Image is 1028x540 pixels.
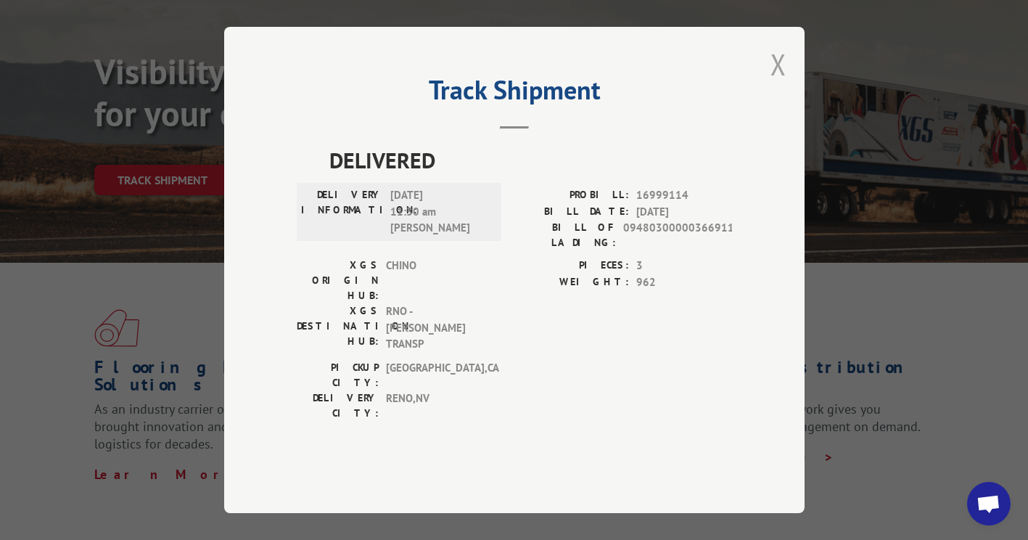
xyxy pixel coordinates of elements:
span: [GEOGRAPHIC_DATA] , CA [386,360,484,390]
span: RENO , NV [386,390,484,421]
span: [DATE] [636,204,732,221]
label: XGS DESTINATION HUB: [297,303,379,353]
span: 3 [636,258,732,274]
label: XGS ORIGIN HUB: [297,258,379,303]
span: 962 [636,274,732,291]
label: BILL DATE: [514,204,629,221]
label: PIECES: [514,258,629,274]
label: WEIGHT: [514,274,629,291]
span: [DATE] 11:30 am [PERSON_NAME] [390,187,488,237]
h2: Track Shipment [297,80,732,107]
span: CHINO [386,258,484,303]
span: 16999114 [636,187,732,204]
label: BILL OF LADING: [514,220,616,250]
span: DELIVERED [329,144,732,176]
span: 09480300000366911 [623,220,732,250]
label: PICKUP CITY: [297,360,379,390]
label: PROBILL: [514,187,629,204]
button: Close modal [770,45,786,83]
label: DELIVERY CITY: [297,390,379,421]
label: DELIVERY INFORMATION: [301,187,383,237]
span: RNO - [PERSON_NAME] TRANSP [386,303,484,353]
div: Open chat [967,482,1011,525]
